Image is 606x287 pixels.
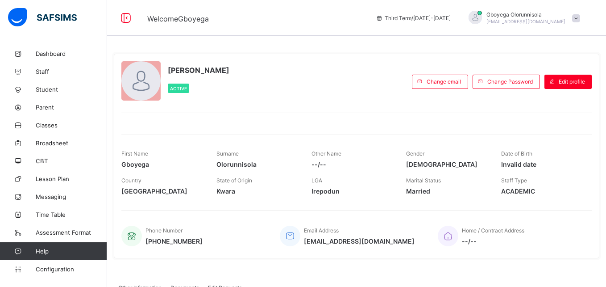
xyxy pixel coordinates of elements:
span: Change email [427,78,461,85]
span: LGA [311,177,322,184]
span: --/-- [462,237,524,245]
img: safsims [8,8,77,27]
span: Gboyega [121,160,203,168]
span: Staff Type [501,177,527,184]
span: First Name [121,150,148,157]
span: Country [121,177,141,184]
span: Assessment Format [36,229,107,236]
span: Time Table [36,211,107,218]
span: [EMAIL_ADDRESS][DOMAIN_NAME] [304,237,415,245]
div: GboyegaOlorunnisola [460,11,585,25]
span: Classes [36,122,107,129]
span: Staff [36,68,107,75]
span: [GEOGRAPHIC_DATA] [121,187,203,195]
span: ACADEMIC [501,187,583,195]
span: Phone Number [145,227,183,234]
span: [PERSON_NAME] [168,66,229,75]
span: Lesson Plan [36,175,107,182]
span: Married [406,187,488,195]
span: Welcome Gboyega [147,14,209,23]
span: Other Name [311,150,341,157]
span: [DEMOGRAPHIC_DATA] [406,160,488,168]
span: Help [36,248,107,255]
span: [EMAIL_ADDRESS][DOMAIN_NAME] [486,19,565,24]
span: Surname [216,150,239,157]
span: Irepodun [311,187,393,195]
span: Messaging [36,193,107,200]
span: --/-- [311,160,393,168]
span: Active [170,86,187,91]
span: Home / Contract Address [462,227,524,234]
span: Date of Birth [501,150,532,157]
span: Email Address [304,227,339,234]
span: Edit profile [559,78,585,85]
span: Parent [36,104,107,111]
span: Kwara [216,187,298,195]
span: Marital Status [406,177,441,184]
span: Configuration [36,266,107,273]
span: Invalid date [501,160,583,168]
span: Dashboard [36,50,107,57]
span: session/term information [376,15,451,21]
span: Gboyega Olorunnisola [486,11,565,18]
span: Gender [406,150,424,157]
span: Student [36,86,107,93]
span: [PHONE_NUMBER] [145,237,203,245]
span: CBT [36,157,107,165]
span: State of Origin [216,177,252,184]
span: Change Password [487,78,533,85]
span: Broadsheet [36,139,107,147]
span: Olorunnisola [216,160,298,168]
